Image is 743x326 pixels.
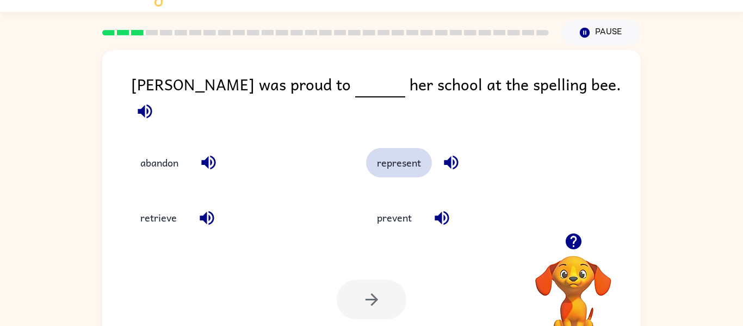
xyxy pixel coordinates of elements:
div: [PERSON_NAME] was proud to her school at the spelling bee. [131,72,641,126]
button: abandon [129,148,189,177]
button: retrieve [129,203,188,232]
button: represent [366,148,432,177]
button: Pause [562,20,641,45]
button: prevent [366,203,423,232]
